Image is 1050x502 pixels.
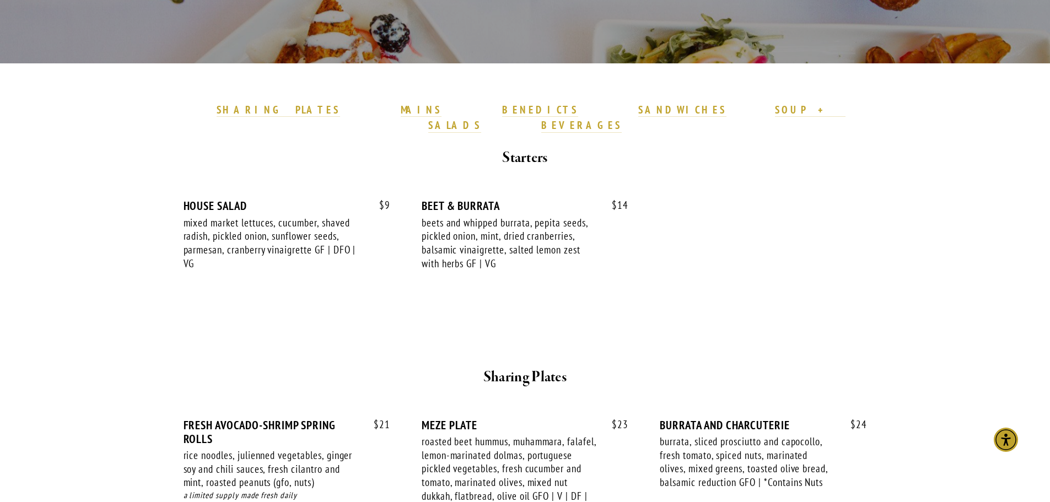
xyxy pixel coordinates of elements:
[184,449,359,489] div: rice noodles, julienned vegetables, ginger soy and chili sauces, fresh cilantro and mint, roasted...
[541,118,622,133] a: BEVERAGES
[422,199,628,213] div: BEET & BURRATA
[839,418,867,431] span: 24
[368,199,390,212] span: 9
[601,418,628,431] span: 23
[660,435,835,489] div: burrata, sliced prosciutto and capocollo, fresh tomato, spiced nuts, marinated olives, mixed gree...
[363,418,390,431] span: 21
[184,216,359,271] div: mixed market lettuces, cucumber, shaved radish, pickled onion, sunflower seeds, parmesan, cranber...
[502,148,547,168] strong: Starters
[502,103,578,116] strong: BENEDICTS
[994,428,1018,452] div: Accessibility Menu
[850,418,856,431] span: $
[638,103,726,116] strong: SANDWICHES
[422,216,597,271] div: beets and whipped burrata, pepita seeds, pickled onion, mint, dried cranberries, balsamic vinaigr...
[638,103,726,117] a: SANDWICHES
[612,198,617,212] span: $
[401,103,442,116] strong: MAINS
[379,198,385,212] span: $
[541,118,622,132] strong: BEVERAGES
[184,418,390,446] div: FRESH AVOCADO-SHRIMP SPRING ROLLS
[184,199,390,213] div: HOUSE SALAD
[601,199,628,212] span: 14
[428,103,846,133] a: SOUP + SALADS
[422,418,628,432] div: MEZE PLATE
[374,418,379,431] span: $
[483,368,567,387] strong: Sharing Plates
[184,489,390,502] div: a limited supply made fresh daily
[217,103,340,117] a: SHARING PLATES
[502,103,578,117] a: BENEDICTS
[612,418,617,431] span: $
[401,103,442,117] a: MAINS
[217,103,340,116] strong: SHARING PLATES
[660,418,866,432] div: BURRATA AND CHARCUTERIE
